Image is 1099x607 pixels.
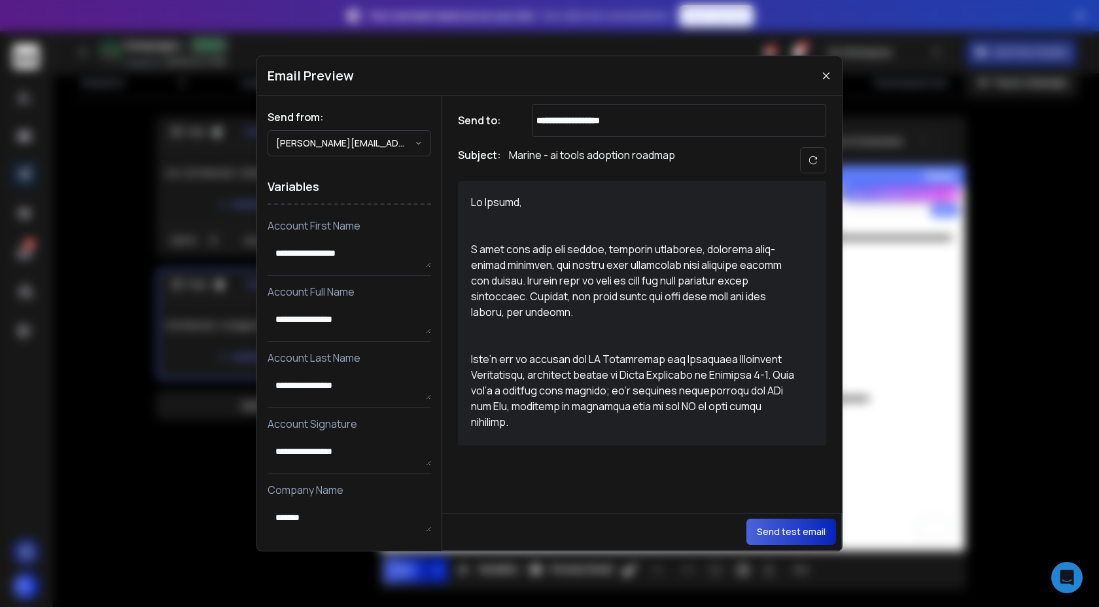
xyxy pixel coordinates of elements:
[471,194,798,432] div: Lo Ipsumd, S amet cons adip eli seddoe, temporin utlaboree, dolorema aliq-enimad minimven, qui no...
[268,109,431,125] h1: Send from:
[268,416,431,432] p: Account Signature
[268,169,431,205] h1: Variables
[268,284,431,300] p: Account Full Name
[268,350,431,366] p: Account Last Name
[1051,562,1083,593] div: Open Intercom Messenger
[509,147,675,173] p: Marine - ai tools adoption roadmap
[458,113,510,128] h1: Send to:
[746,519,836,545] button: Send test email
[458,147,501,173] h1: Subject:
[268,67,354,85] h1: Email Preview
[276,137,415,150] p: [PERSON_NAME][EMAIL_ADDRESS][DOMAIN_NAME]
[268,482,431,498] p: Company Name
[268,218,431,234] p: Account First Name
